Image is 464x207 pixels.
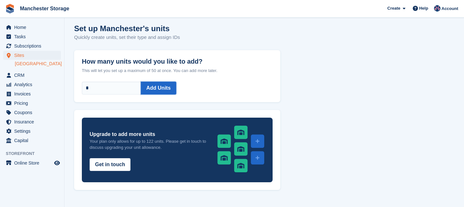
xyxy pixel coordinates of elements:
[14,136,53,145] span: Capital
[14,127,53,136] span: Settings
[3,71,61,80] a: menu
[387,5,400,12] span: Create
[3,99,61,108] a: menu
[14,158,53,167] span: Online Store
[3,41,61,50] a: menu
[14,41,53,50] span: Subscriptions
[419,5,428,12] span: Help
[3,117,61,126] a: menu
[14,71,53,80] span: CRM
[90,130,207,138] h3: Upgrade to add more units
[3,108,61,117] a: menu
[90,138,207,150] p: Your plan only allows for up to 122 units. Please get in touch to discuss upgrading your unit all...
[6,150,64,157] span: Storefront
[3,80,61,89] a: menu
[14,117,53,126] span: Insurance
[14,99,53,108] span: Pricing
[14,23,53,32] span: Home
[82,50,273,65] label: How many units would you like to add?
[3,158,61,167] a: menu
[17,3,72,14] a: Manchester Storage
[217,125,265,173] img: add-units-c53ecec22ca6e9be14087aea56293e82b1034c08c4c815bb7cfddfd04e066874.svg
[53,159,61,167] a: Preview store
[5,4,15,14] img: stora-icon-8386f47178a22dfd0bd8f6a31ec36ba5ce8667c1dd55bd0f319d3a0aa187defe.svg
[15,61,61,67] a: [GEOGRAPHIC_DATA]
[3,23,61,32] a: menu
[14,108,53,117] span: Coupons
[141,82,176,94] button: Add Units
[3,32,61,41] a: menu
[74,24,180,33] h1: Set up Manchester's units
[90,158,130,171] button: Get in touch
[441,5,458,12] span: Account
[3,136,61,145] a: menu
[14,80,53,89] span: Analytics
[14,89,53,98] span: Invoices
[3,51,61,60] a: menu
[82,67,273,74] p: This will let you set up a maximum of 50 at once. You can add more later.
[14,32,53,41] span: Tasks
[14,51,53,60] span: Sites
[3,127,61,136] a: menu
[3,89,61,98] a: menu
[74,34,180,41] p: Quickly create units, set their type and assign IDs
